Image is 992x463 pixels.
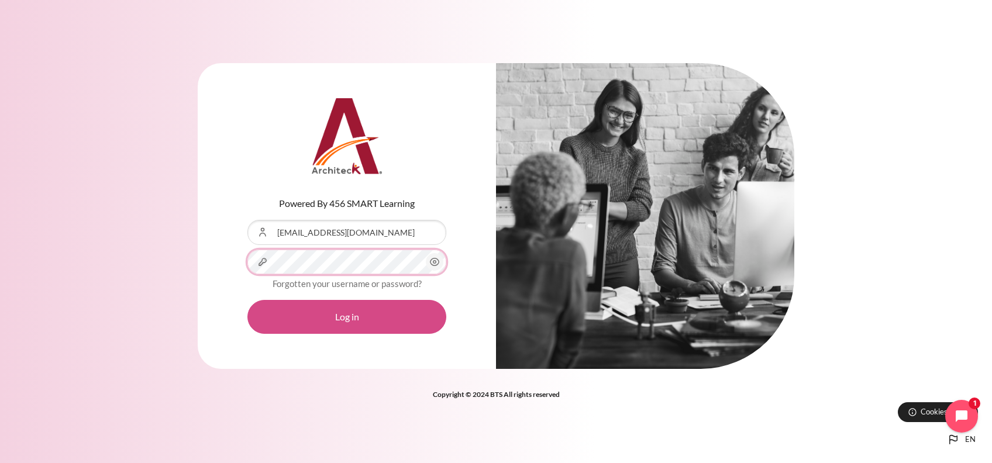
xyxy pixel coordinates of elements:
[247,300,446,334] button: Log in
[921,406,969,417] span: Cookies notice
[273,278,422,289] a: Forgotten your username or password?
[898,402,978,422] button: Cookies notice
[942,428,980,451] button: Languages
[247,220,446,244] input: Username or Email Address
[965,434,976,445] span: en
[312,98,382,174] img: Architeck
[247,196,446,210] p: Powered By 456 SMART Learning
[312,98,382,179] a: Architeck
[433,390,560,399] strong: Copyright © 2024 BTS All rights reserved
